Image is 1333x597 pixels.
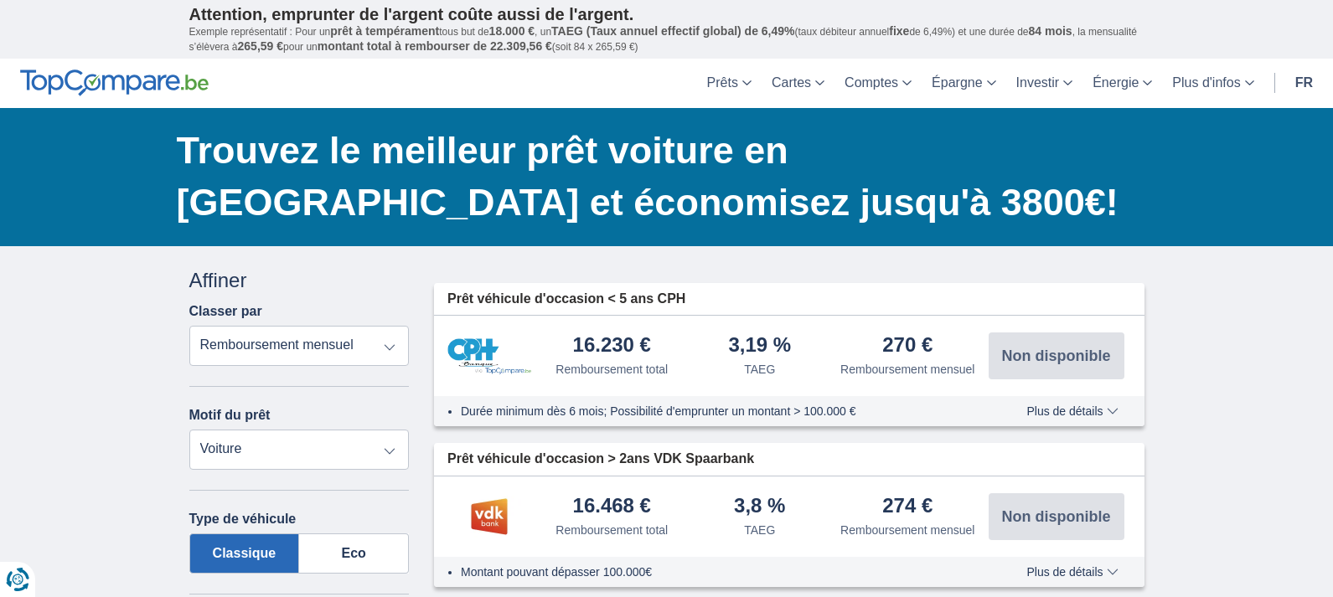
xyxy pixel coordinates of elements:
[461,403,978,419] li: Durée minimum dès 6 mois; Possibilité d'emprunter un montant > 100.000 €
[189,4,1144,24] p: Attention, emprunter de l'argent coûte aussi de l'argent.
[1002,348,1111,363] span: Non disponible
[573,496,651,518] div: 16.468 €
[1002,509,1111,524] span: Non disponible
[1026,566,1118,578] span: Plus de détails
[447,450,754,469] span: Prêt véhicule d'occasion > 2ans VDK Spaarbank
[447,338,531,374] img: pret personnel CPH Banque
[882,496,933,518] div: 274 €
[1285,59,1323,108] a: fr
[189,266,410,295] div: Affiner
[189,512,297,527] label: Type de véhicule
[882,335,933,358] div: 270 €
[840,522,974,538] div: Remboursement mensuel
[744,361,775,378] div: TAEG
[299,533,409,574] label: Eco
[989,332,1124,379] button: Non disponible
[489,24,535,38] span: 18.000 €
[728,335,791,358] div: 3,19 %
[318,39,552,53] span: montant total à rembourser de 22.309,56 €
[551,24,794,38] span: TAEG (Taux annuel effectif global) de 6,49%
[1162,59,1263,108] a: Plus d'infos
[1014,404,1130,418] button: Plus de détails
[697,59,762,108] a: Prêts
[20,69,209,96] img: TopCompare
[189,408,271,423] label: Motif du prêt
[461,564,978,580] li: Montant pouvant dépasser 100.000€
[189,304,262,319] label: Classer par
[922,59,1006,108] a: Épargne
[1082,59,1162,108] a: Énergie
[1026,405,1118,417] span: Plus de détails
[447,290,685,309] span: Prêt véhicule d'occasion < 5 ans CPH
[744,522,775,538] div: TAEG
[889,24,909,38] span: fixe
[1014,565,1130,579] button: Plus de détails
[330,24,439,38] span: prêt à tempérament
[238,39,284,53] span: 265,59 €
[189,533,300,574] label: Classique
[840,361,974,378] div: Remboursement mensuel
[189,24,1144,54] p: Exemple représentatif : Pour un tous but de , un (taux débiteur annuel de 6,49%) et une durée de ...
[177,125,1144,229] h1: Trouvez le meilleur prêt voiture en [GEOGRAPHIC_DATA] et économisez jusqu'à 3800€!
[1006,59,1083,108] a: Investir
[734,496,785,518] div: 3,8 %
[834,59,922,108] a: Comptes
[762,59,834,108] a: Cartes
[447,496,531,538] img: pret personnel VDK bank
[555,361,668,378] div: Remboursement total
[555,522,668,538] div: Remboursement total
[1029,24,1072,38] span: 84 mois
[573,335,651,358] div: 16.230 €
[989,493,1124,540] button: Non disponible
